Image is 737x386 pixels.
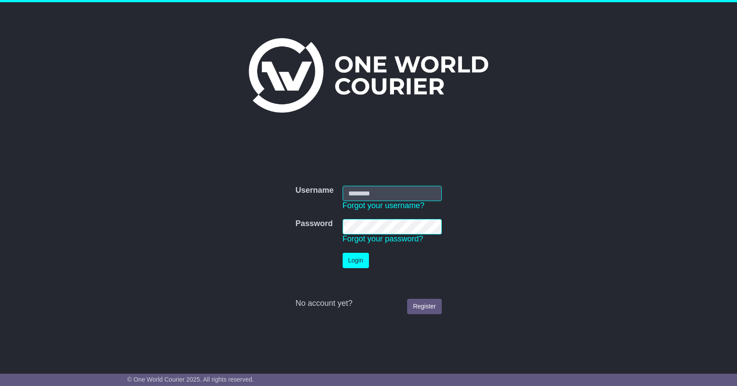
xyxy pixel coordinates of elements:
div: No account yet? [295,299,441,308]
a: Register [407,299,441,314]
a: Forgot your password? [343,234,423,243]
label: Password [295,219,333,229]
label: Username [295,186,333,195]
span: © One World Courier 2025. All rights reserved. [127,376,254,383]
button: Login [343,253,369,268]
img: One World [249,38,488,113]
a: Forgot your username? [343,201,425,210]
